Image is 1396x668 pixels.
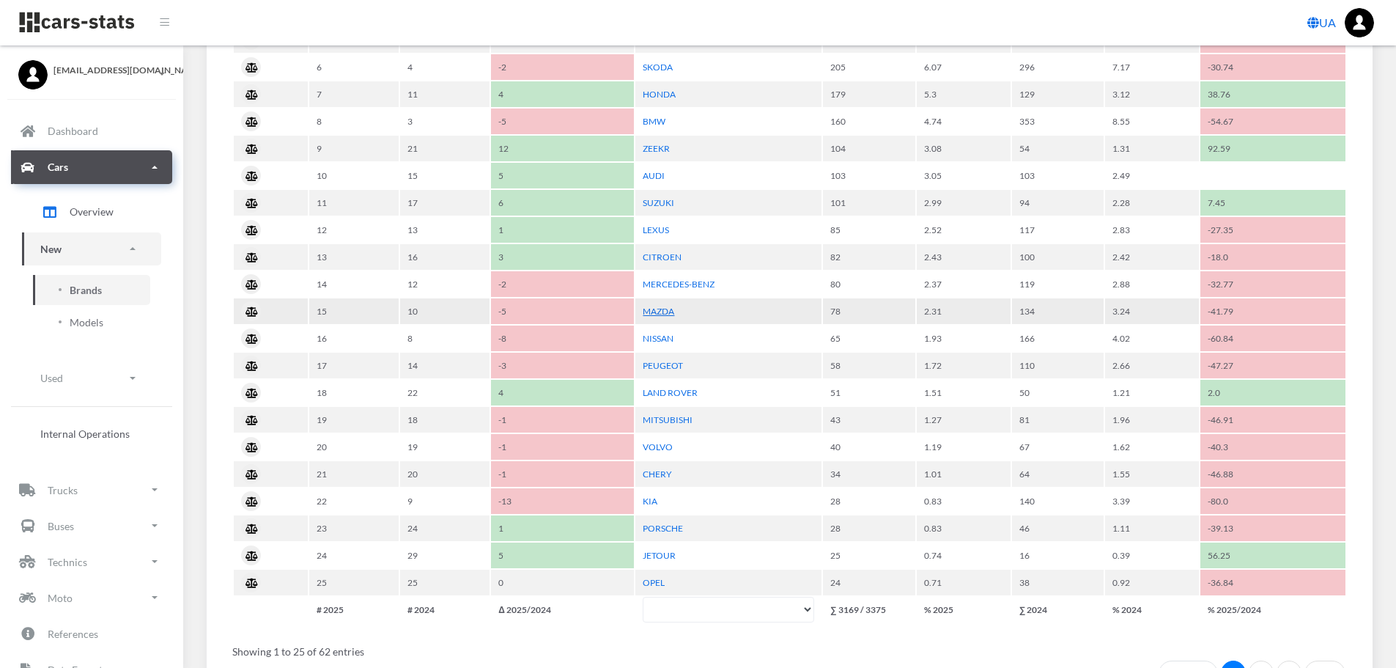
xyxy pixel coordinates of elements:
[1012,515,1104,541] td: 46
[1200,244,1345,270] td: -18.0
[1012,380,1104,405] td: 50
[491,109,634,134] td: -5
[1200,54,1345,80] td: -30.74
[309,163,399,188] td: 10
[1200,353,1345,378] td: -47.27
[1105,515,1199,541] td: 1.11
[48,481,78,499] p: Trucks
[400,570,490,595] td: 25
[232,635,1347,659] div: Showing 1 to 25 of 62 entries
[491,570,634,595] td: 0
[11,473,172,507] a: Trucks
[1012,353,1104,378] td: 110
[643,143,670,154] a: ZEEKR
[491,353,634,378] td: -3
[40,426,130,441] span: Internal Operations
[643,306,674,317] a: MAZDA
[1105,326,1199,351] td: 4.02
[643,577,665,588] a: OPEL
[643,469,672,480] a: CHERY
[1200,407,1345,433] td: -46.91
[823,597,915,623] th: ∑ 3169 / 3375
[917,54,1011,80] td: 6.07
[1105,488,1199,514] td: 3.39
[1105,434,1199,460] td: 1.62
[643,523,683,534] a: PORSCHE
[917,407,1011,433] td: 1.27
[643,116,665,127] a: BMW
[70,315,103,330] span: Models
[1105,570,1199,595] td: 0.92
[491,244,634,270] td: 3
[309,543,399,568] td: 24
[1105,543,1199,568] td: 0.39
[1301,8,1342,37] a: UA
[917,244,1011,270] td: 2.43
[1105,109,1199,134] td: 8.55
[643,387,698,398] a: LAND ROVER
[917,217,1011,243] td: 2.52
[400,244,490,270] td: 16
[400,190,490,216] td: 17
[1012,543,1104,568] td: 16
[400,407,490,433] td: 18
[1200,597,1345,623] th: % 2025/2024
[1105,217,1199,243] td: 2.83
[823,488,915,514] td: 28
[491,54,634,80] td: -2
[400,326,490,351] td: 8
[917,515,1011,541] td: 0.83
[491,434,634,460] td: -1
[917,543,1011,568] td: 0.74
[823,163,915,188] td: 103
[491,597,634,623] th: Δ 2025/2024
[309,488,399,514] td: 22
[823,515,915,541] td: 28
[1012,244,1104,270] td: 100
[823,461,915,487] td: 34
[823,109,915,134] td: 160
[491,298,634,324] td: -5
[823,353,915,378] td: 58
[48,517,74,535] p: Buses
[48,122,98,140] p: Dashboard
[917,326,1011,351] td: 1.93
[917,570,1011,595] td: 0.71
[1105,136,1199,161] td: 1.31
[643,550,676,561] a: JETOUR
[11,150,172,184] a: Cars
[917,190,1011,216] td: 2.99
[917,136,1011,161] td: 3.08
[1200,326,1345,351] td: -60.84
[400,81,490,107] td: 11
[823,543,915,568] td: 25
[400,136,490,161] td: 21
[491,380,634,405] td: 4
[917,298,1011,324] td: 2.31
[22,232,161,265] a: New
[18,11,136,34] img: navbar brand
[643,224,669,235] a: LEXUS
[823,217,915,243] td: 85
[823,434,915,460] td: 40
[491,326,634,351] td: -8
[1200,298,1345,324] td: -41.79
[1345,8,1374,37] img: ...
[1200,217,1345,243] td: -27.35
[643,414,693,425] a: MITSUBISHI
[400,434,490,460] td: 19
[22,194,161,230] a: Overview
[1105,54,1199,80] td: 7.17
[22,419,161,449] a: Internal Operations
[1012,461,1104,487] td: 64
[309,217,399,243] td: 12
[1200,570,1345,595] td: -36.84
[643,170,665,181] a: AUDI
[40,369,63,387] p: Used
[1105,597,1199,623] th: % 2024
[400,488,490,514] td: 9
[823,244,915,270] td: 82
[917,271,1011,297] td: 2.37
[309,570,399,595] td: 25
[400,109,490,134] td: 3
